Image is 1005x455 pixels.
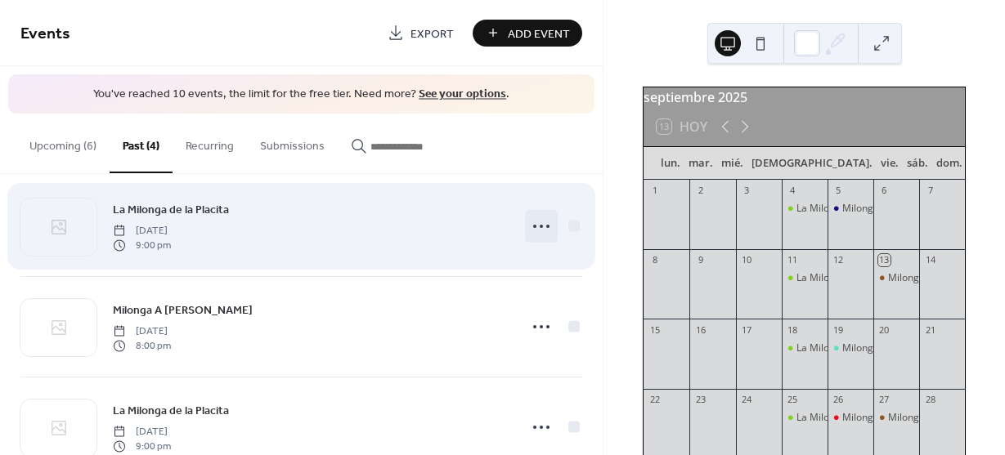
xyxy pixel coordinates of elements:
button: Recurring [173,114,247,172]
div: 11 [787,254,799,266]
span: 9:00 pm [113,239,171,253]
div: 17 [741,323,753,336]
div: 7 [924,185,936,197]
div: mar. [684,147,717,180]
div: Milonga A les Amigues [828,202,873,216]
div: 27 [878,394,891,406]
span: 9:00 pm [113,439,171,454]
div: 21 [924,323,936,336]
div: 14 [924,254,936,266]
div: vie. [877,147,903,180]
button: Past (4) [110,114,173,173]
div: 20 [878,323,891,336]
div: La Milonga de la Placita [782,411,828,425]
div: Milonga La Baldosita [888,411,983,425]
div: Milonga La Baldosita [873,271,919,285]
a: See your options [419,83,506,105]
div: Milonga A [PERSON_NAME] [842,202,967,216]
div: 26 [832,394,845,406]
a: La Milonga de la Placita [113,200,229,219]
div: septiembre 2025 [644,87,965,107]
div: La Milonga de la Placita [796,411,904,425]
div: Milonga La Barriada [842,411,935,425]
div: 25 [787,394,799,406]
span: La Milonga de la Placita [113,201,229,218]
div: La Milonga de la Placita [796,341,904,355]
button: Submissions [247,114,338,172]
span: [DATE] [113,424,171,439]
div: 18 [787,323,799,336]
span: La Milonga de la Placita [113,402,229,419]
div: 13 [878,254,891,266]
div: 23 [694,394,707,406]
div: La Milonga de la Placita [796,271,904,285]
div: 24 [741,394,753,406]
div: 28 [924,394,936,406]
div: dom. [932,147,967,180]
div: lun. [657,147,684,180]
div: 15 [648,323,661,336]
div: [DEMOGRAPHIC_DATA]. [747,147,877,180]
div: 2 [694,185,707,197]
button: Upcoming (6) [16,114,110,172]
div: 4 [787,185,799,197]
span: Events [20,18,70,50]
div: 9 [694,254,707,266]
div: Milonga La Baldosita [888,271,983,285]
span: [DATE] [113,223,171,238]
a: La Milonga de la Placita [113,401,229,420]
div: La Milonga de la Placita [796,202,904,216]
div: La Milonga de la Placita [782,341,828,355]
span: [DATE] [113,323,171,338]
span: Export [411,25,454,42]
div: 3 [741,185,753,197]
div: mié. [717,147,747,180]
div: Milonga La Baldosita [873,411,919,425]
span: 8:00 pm [113,339,171,354]
div: 10 [741,254,753,266]
div: Milonga La Barriada [828,411,873,425]
div: 5 [832,185,845,197]
div: 12 [832,254,845,266]
div: Milonga de Guardia La Buenos Aires [828,341,873,355]
div: 1 [648,185,661,197]
div: 19 [832,323,845,336]
div: 22 [648,394,661,406]
div: 8 [648,254,661,266]
div: La Milonga de la Placita [782,271,828,285]
a: Export [375,20,466,47]
a: Milonga A [PERSON_NAME] [113,301,253,319]
div: La Milonga de la Placita [782,202,828,216]
div: 16 [694,323,707,336]
div: 6 [878,185,891,197]
span: Milonga A [PERSON_NAME] [113,301,253,319]
span: You've reached 10 events, the limit for the free tier. Need more? . [25,87,578,103]
div: sáb. [903,147,932,180]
